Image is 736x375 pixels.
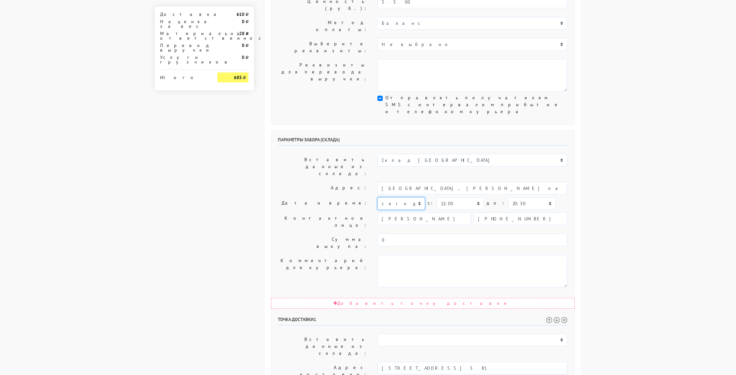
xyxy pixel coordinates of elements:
[314,316,316,322] span: 1
[242,42,244,48] strong: 0
[234,74,242,80] strong: 685
[278,137,568,146] h6: Параметры забора (склада)
[273,334,373,359] label: Вставить данные из склада:
[428,197,434,209] label: c:
[273,255,373,287] label: Комментарий для курьера:
[474,212,567,225] input: Телефон
[155,12,213,17] div: Доставка
[155,43,213,52] div: Перевод выручки
[155,55,213,64] div: Услуги грузчиков
[242,19,244,24] strong: 0
[160,72,208,80] div: Итого
[239,30,244,36] strong: 28
[273,212,373,231] label: Контактное лицо:
[273,154,373,179] label: Вставить данные из склада:
[385,94,567,115] label: Отправлять получателям SMS с интервалом прибытия и телефоном курьера
[377,212,471,225] input: Имя
[278,317,568,326] h6: Точка доставки
[273,197,373,210] label: Дата и время:
[273,182,373,195] label: Адрес:
[273,234,373,252] label: Сумма выкупа:
[273,17,373,35] label: Метод оплаты:
[155,19,213,28] div: Наценка за вес
[155,31,213,40] div: Материальная ответственность
[271,298,575,309] div: Добавить точку доставки
[242,54,244,60] strong: 0
[273,38,373,57] label: Выберите реквизиты:
[237,11,244,17] strong: 610
[273,59,373,92] label: Реквизиты для перевода выручки:
[487,197,505,209] label: до:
